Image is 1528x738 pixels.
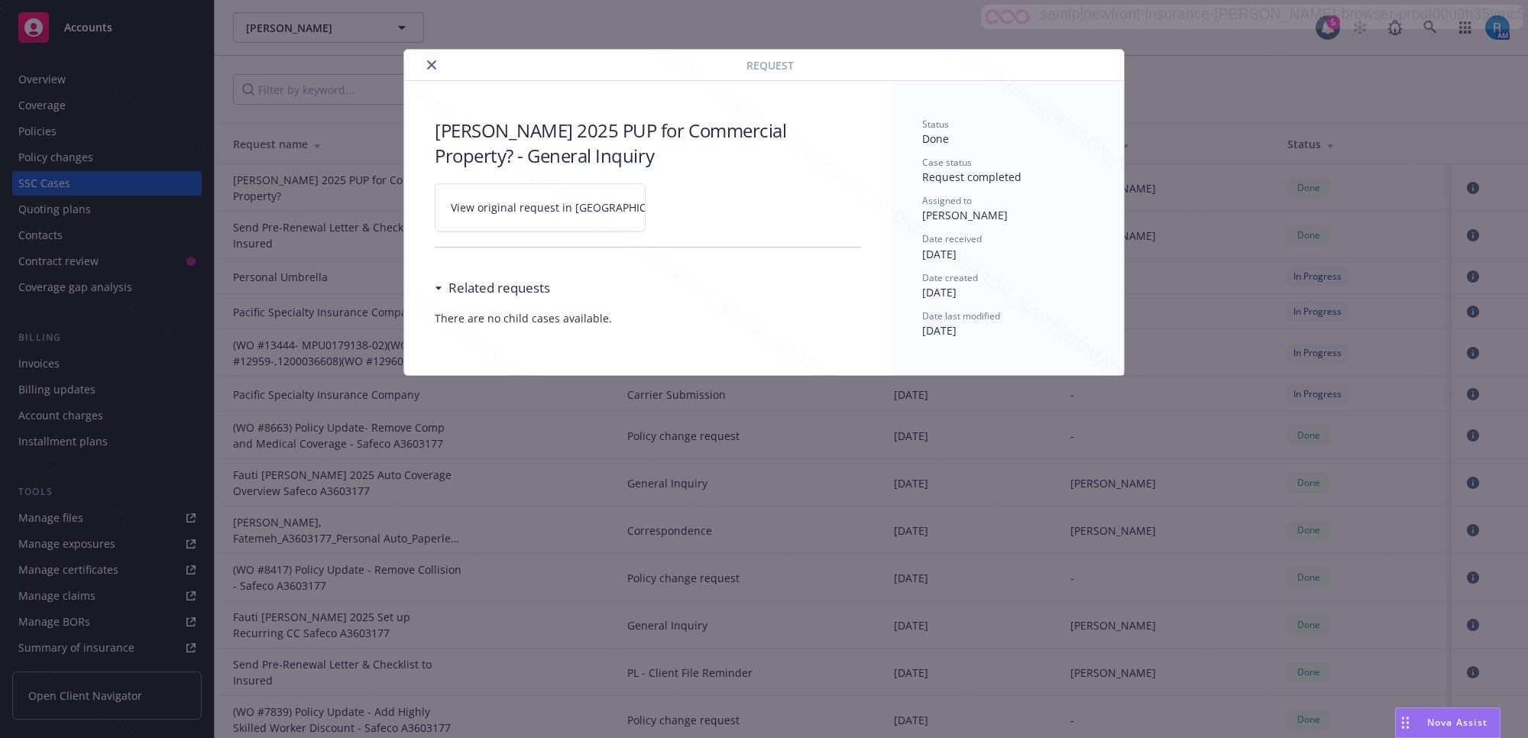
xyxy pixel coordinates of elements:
span: There are no child cases available. [435,310,861,326]
span: [DATE] [922,285,957,299]
div: Drag to move [1396,708,1415,737]
span: [DATE] [922,247,957,261]
h3: [PERSON_NAME] 2025 PUP for Commercial Property? - General Inquiry [435,118,861,168]
h3: Related requests [448,278,550,298]
span: [PERSON_NAME] [922,208,1008,222]
span: Request [746,57,794,73]
div: Related requests [435,278,550,298]
span: View original request in [GEOGRAPHIC_DATA] [451,199,682,215]
span: [DATE] [922,323,957,338]
span: Nova Assist [1427,716,1488,729]
a: View original request in [GEOGRAPHIC_DATA] [435,183,646,231]
span: Date last modified [922,309,1000,322]
button: Nova Assist [1395,707,1500,738]
span: Done [922,131,949,146]
span: Date received [922,232,982,245]
span: Date created [922,271,978,284]
span: Request completed [922,170,1021,184]
span: Status [922,118,949,131]
span: Assigned to [922,194,972,207]
span: Case status [922,156,972,169]
button: close [422,56,441,74]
